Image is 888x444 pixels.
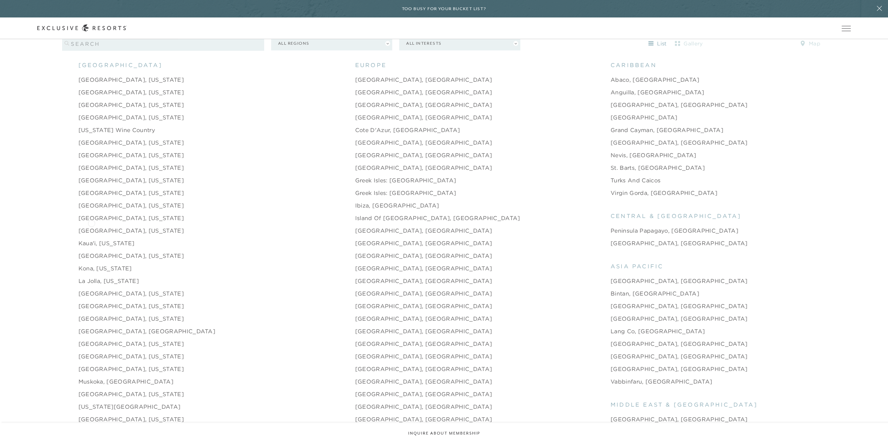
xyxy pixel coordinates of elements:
[79,88,184,96] a: [GEOGRAPHIC_DATA], [US_STATE]
[355,163,492,172] a: [GEOGRAPHIC_DATA], [GEOGRAPHIC_DATA]
[611,289,699,298] a: Bintan, [GEOGRAPHIC_DATA]
[79,377,173,386] a: Muskoka, [GEOGRAPHIC_DATA]
[355,189,456,197] a: Greek Isles: [GEOGRAPHIC_DATA]
[355,402,492,411] a: [GEOGRAPHIC_DATA], [GEOGRAPHIC_DATA]
[79,138,184,147] a: [GEOGRAPHIC_DATA], [US_STATE]
[79,365,184,373] a: [GEOGRAPHIC_DATA], [US_STATE]
[794,38,826,49] button: map
[355,75,492,84] a: [GEOGRAPHIC_DATA], [GEOGRAPHIC_DATA]
[402,6,486,12] h6: Too busy for your bucket list?
[79,126,155,134] a: [US_STATE] Wine Country
[355,151,492,159] a: [GEOGRAPHIC_DATA], [GEOGRAPHIC_DATA]
[79,226,184,235] a: [GEOGRAPHIC_DATA], [US_STATE]
[79,352,184,361] a: [GEOGRAPHIC_DATA], [US_STATE]
[79,302,184,310] a: [GEOGRAPHIC_DATA], [US_STATE]
[79,101,184,109] a: [GEOGRAPHIC_DATA], [US_STATE]
[611,61,657,69] span: caribbean
[611,113,677,122] a: [GEOGRAPHIC_DATA]
[79,176,184,184] a: [GEOGRAPHIC_DATA], [US_STATE]
[79,340,184,348] a: [GEOGRAPHIC_DATA], [US_STATE]
[355,214,520,222] a: Island of [GEOGRAPHIC_DATA], [GEOGRAPHIC_DATA]
[79,402,181,411] a: [US_STATE][GEOGRAPHIC_DATA]
[611,262,663,270] span: asia pacific
[355,264,492,272] a: [GEOGRAPHIC_DATA], [GEOGRAPHIC_DATA]
[355,377,492,386] a: [GEOGRAPHIC_DATA], [GEOGRAPHIC_DATA]
[355,61,387,69] span: europe
[399,37,520,50] button: All Interests
[355,390,492,398] a: [GEOGRAPHIC_DATA], [GEOGRAPHIC_DATA]
[611,212,741,220] span: central & [GEOGRAPHIC_DATA]
[355,314,492,323] a: [GEOGRAPHIC_DATA], [GEOGRAPHIC_DATA]
[355,302,492,310] a: [GEOGRAPHIC_DATA], [GEOGRAPHIC_DATA]
[355,101,492,109] a: [GEOGRAPHIC_DATA], [GEOGRAPHIC_DATA]
[673,38,704,49] button: gallery
[355,201,439,210] a: Ibiza, [GEOGRAPHIC_DATA]
[611,126,723,134] a: Grand Cayman, [GEOGRAPHIC_DATA]
[611,277,748,285] a: [GEOGRAPHIC_DATA], [GEOGRAPHIC_DATA]
[856,412,888,444] iframe: Qualified Messenger
[611,239,748,247] a: [GEOGRAPHIC_DATA], [GEOGRAPHIC_DATA]
[79,252,184,260] a: [GEOGRAPHIC_DATA], [US_STATE]
[355,289,492,298] a: [GEOGRAPHIC_DATA], [GEOGRAPHIC_DATA]
[79,151,184,159] a: [GEOGRAPHIC_DATA], [US_STATE]
[611,176,661,184] a: Turks and Caicos
[355,176,456,184] a: Greek Isles: [GEOGRAPHIC_DATA]
[611,151,696,159] a: Nevis, [GEOGRAPHIC_DATA]
[79,314,184,323] a: [GEOGRAPHIC_DATA], [US_STATE]
[611,377,712,386] a: Vabbinfaru, [GEOGRAPHIC_DATA]
[355,340,492,348] a: [GEOGRAPHIC_DATA], [GEOGRAPHIC_DATA]
[611,302,748,310] a: [GEOGRAPHIC_DATA], [GEOGRAPHIC_DATA]
[79,163,184,172] a: [GEOGRAPHIC_DATA], [US_STATE]
[611,75,700,84] a: Abaco, [GEOGRAPHIC_DATA]
[355,365,492,373] a: [GEOGRAPHIC_DATA], [GEOGRAPHIC_DATA]
[842,26,851,31] button: Open navigation
[355,226,492,235] a: [GEOGRAPHIC_DATA], [GEOGRAPHIC_DATA]
[611,101,748,109] a: [GEOGRAPHIC_DATA], [GEOGRAPHIC_DATA]
[611,88,704,96] a: Anguilla, [GEOGRAPHIC_DATA]
[79,61,162,69] span: [GEOGRAPHIC_DATA]
[355,277,492,285] a: [GEOGRAPHIC_DATA], [GEOGRAPHIC_DATA]
[355,88,492,96] a: [GEOGRAPHIC_DATA], [GEOGRAPHIC_DATA]
[355,113,492,122] a: [GEOGRAPHIC_DATA], [GEOGRAPHIC_DATA]
[79,277,139,285] a: La Jolla, [US_STATE]
[79,264,132,272] a: Kona, [US_STATE]
[355,352,492,361] a: [GEOGRAPHIC_DATA], [GEOGRAPHIC_DATA]
[79,113,184,122] a: [GEOGRAPHIC_DATA], [US_STATE]
[611,400,758,409] span: middle east & [GEOGRAPHIC_DATA]
[79,289,184,298] a: [GEOGRAPHIC_DATA], [US_STATE]
[611,352,748,361] a: [GEOGRAPHIC_DATA], [GEOGRAPHIC_DATA]
[271,37,392,50] button: All Regions
[611,365,748,373] a: [GEOGRAPHIC_DATA], [GEOGRAPHIC_DATA]
[642,38,673,49] button: list
[355,126,460,134] a: Cote d'Azur, [GEOGRAPHIC_DATA]
[355,415,492,423] a: [GEOGRAPHIC_DATA], [GEOGRAPHIC_DATA]
[355,252,492,260] a: [GEOGRAPHIC_DATA], [GEOGRAPHIC_DATA]
[79,189,184,197] a: [GEOGRAPHIC_DATA], [US_STATE]
[79,239,135,247] a: Kaua'i, [US_STATE]
[79,415,184,423] a: [GEOGRAPHIC_DATA], [US_STATE]
[79,327,216,335] a: [GEOGRAPHIC_DATA], [GEOGRAPHIC_DATA]
[611,163,705,172] a: St. Barts, [GEOGRAPHIC_DATA]
[611,415,748,423] a: [GEOGRAPHIC_DATA], [GEOGRAPHIC_DATA]
[62,37,264,51] input: search
[611,226,738,235] a: Peninsula Papagayo, [GEOGRAPHIC_DATA]
[611,340,748,348] a: [GEOGRAPHIC_DATA], [GEOGRAPHIC_DATA]
[611,327,705,335] a: Lang Co, [GEOGRAPHIC_DATA]
[355,239,492,247] a: [GEOGRAPHIC_DATA], [GEOGRAPHIC_DATA]
[355,138,492,147] a: [GEOGRAPHIC_DATA], [GEOGRAPHIC_DATA]
[79,201,184,210] a: [GEOGRAPHIC_DATA], [US_STATE]
[611,314,748,323] a: [GEOGRAPHIC_DATA], [GEOGRAPHIC_DATA]
[611,189,717,197] a: Virgin Gorda, [GEOGRAPHIC_DATA]
[79,390,184,398] a: [GEOGRAPHIC_DATA], [US_STATE]
[79,214,184,222] a: [GEOGRAPHIC_DATA], [US_STATE]
[79,75,184,84] a: [GEOGRAPHIC_DATA], [US_STATE]
[355,327,492,335] a: [GEOGRAPHIC_DATA], [GEOGRAPHIC_DATA]
[611,138,748,147] a: [GEOGRAPHIC_DATA], [GEOGRAPHIC_DATA]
